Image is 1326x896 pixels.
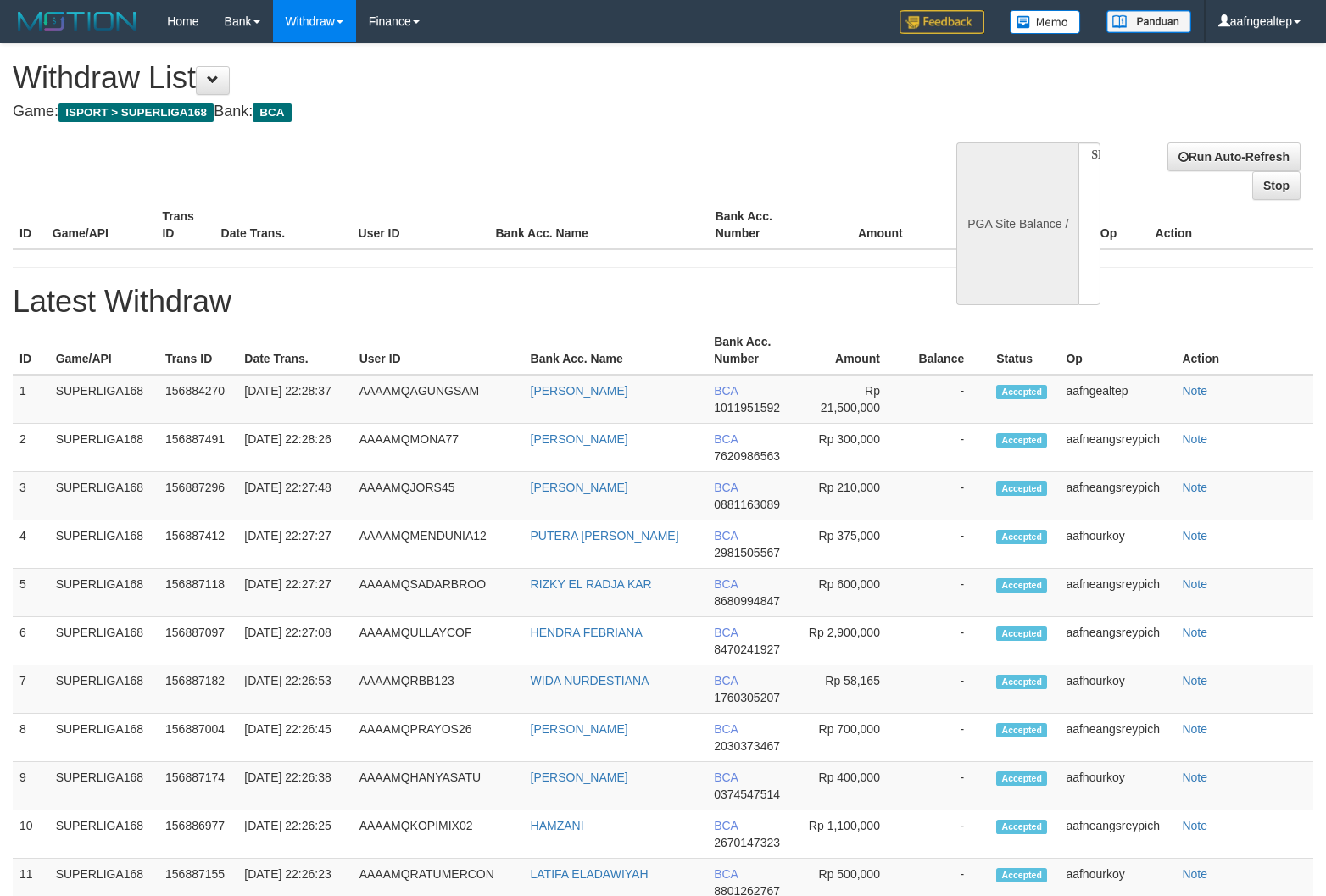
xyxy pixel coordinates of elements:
[799,472,905,520] td: Rp 210,000
[353,472,524,520] td: AAAAMQJORS45
[49,424,159,472] td: SUPERLIGA168
[1175,326,1313,375] th: Action
[159,810,237,859] td: 156886977
[799,326,905,375] th: Amount
[1059,810,1175,859] td: aafneangsreypich
[1094,201,1149,249] th: Op
[799,520,905,569] td: Rp 375,000
[237,326,352,375] th: Date Trans.
[159,714,237,762] td: 156887004
[237,617,352,665] td: [DATE] 22:27:08
[531,432,628,446] a: [PERSON_NAME]
[237,424,352,472] td: [DATE] 22:28:26
[49,762,159,810] td: SUPERLIGA168
[1059,326,1175,375] th: Op
[159,375,237,424] td: 156884270
[155,201,214,249] th: Trans ID
[353,617,524,665] td: AAAAMQULLAYCOF
[1010,10,1081,34] img: Button%20Memo.svg
[905,762,989,810] td: -
[714,836,780,849] span: 2670147323
[237,714,352,762] td: [DATE] 22:26:45
[159,569,237,617] td: 156887118
[714,626,738,639] span: BCA
[996,578,1047,593] span: Accepted
[905,665,989,714] td: -
[1059,762,1175,810] td: aafhourkoy
[905,810,989,859] td: -
[1059,375,1175,424] td: aafngealtep
[531,626,643,639] a: HENDRA FEBRIANA
[13,665,49,714] td: 7
[714,867,738,881] span: BCA
[799,424,905,472] td: Rp 300,000
[253,103,291,122] span: BCA
[818,201,928,249] th: Amount
[13,520,49,569] td: 4
[799,375,905,424] td: Rp 21,500,000
[905,617,989,665] td: -
[58,103,214,122] span: ISPORT > SUPERLIGA168
[13,201,46,249] th: ID
[714,384,738,398] span: BCA
[353,810,524,859] td: AAAAMQKOPIMIX02
[714,481,738,494] span: BCA
[996,675,1047,689] span: Accepted
[714,739,780,753] span: 2030373467
[905,375,989,424] td: -
[13,569,49,617] td: 5
[159,326,237,375] th: Trans ID
[714,546,780,559] span: 2981505567
[1182,481,1207,494] a: Note
[1182,384,1207,398] a: Note
[996,481,1047,496] span: Accepted
[13,326,49,375] th: ID
[159,617,237,665] td: 156887097
[799,569,905,617] td: Rp 600,000
[13,714,49,762] td: 8
[1059,569,1175,617] td: aafneangsreypich
[1167,142,1301,171] a: Run Auto-Refresh
[1059,520,1175,569] td: aafhourkoy
[531,722,628,736] a: [PERSON_NAME]
[714,594,780,608] span: 8680994847
[799,714,905,762] td: Rp 700,000
[353,424,524,472] td: AAAAMQMONA77
[49,665,159,714] td: SUPERLIGA168
[352,201,489,249] th: User ID
[799,810,905,859] td: Rp 1,100,000
[1059,617,1175,665] td: aafneangsreypich
[714,577,738,591] span: BCA
[714,722,738,736] span: BCA
[996,723,1047,737] span: Accepted
[13,472,49,520] td: 3
[900,10,984,34] img: Feedback.jpg
[489,201,709,249] th: Bank Acc. Name
[531,481,628,494] a: [PERSON_NAME]
[799,665,905,714] td: Rp 58,165
[13,103,867,120] h4: Game: Bank:
[996,820,1047,834] span: Accepted
[353,762,524,810] td: AAAAMQHANYASATU
[905,326,989,375] th: Balance
[237,569,352,617] td: [DATE] 22:27:27
[1106,10,1191,33] img: panduan.png
[237,665,352,714] td: [DATE] 22:26:53
[1059,424,1175,472] td: aafneangsreypich
[799,762,905,810] td: Rp 400,000
[996,626,1047,641] span: Accepted
[13,810,49,859] td: 10
[531,867,649,881] a: LATIFA ELADAWIYAH
[13,762,49,810] td: 9
[1182,674,1207,687] a: Note
[531,674,649,687] a: WIDA NURDESTIANA
[46,201,156,249] th: Game/API
[1182,626,1207,639] a: Note
[531,384,628,398] a: [PERSON_NAME]
[714,643,780,656] span: 8470241927
[799,617,905,665] td: Rp 2,900,000
[714,674,738,687] span: BCA
[353,714,524,762] td: AAAAMQPRAYOS26
[237,520,352,569] td: [DATE] 22:27:27
[996,385,1047,399] span: Accepted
